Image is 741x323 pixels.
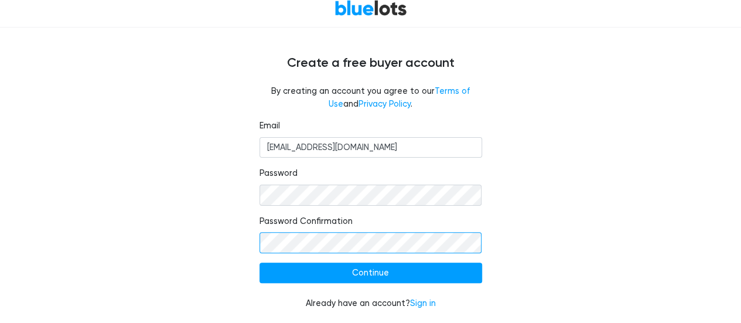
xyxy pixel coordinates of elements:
a: Sign in [410,298,436,308]
input: Continue [259,263,482,284]
fieldset: By creating an account you agree to our and . [259,85,482,110]
input: Email [259,137,482,158]
a: Privacy Policy [358,99,411,109]
label: Password Confirmation [259,215,353,228]
div: Already have an account? [259,297,482,310]
a: Terms of Use [329,86,470,109]
label: Email [259,120,280,132]
h4: Create a free buyer account [19,56,722,71]
label: Password [259,167,298,180]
